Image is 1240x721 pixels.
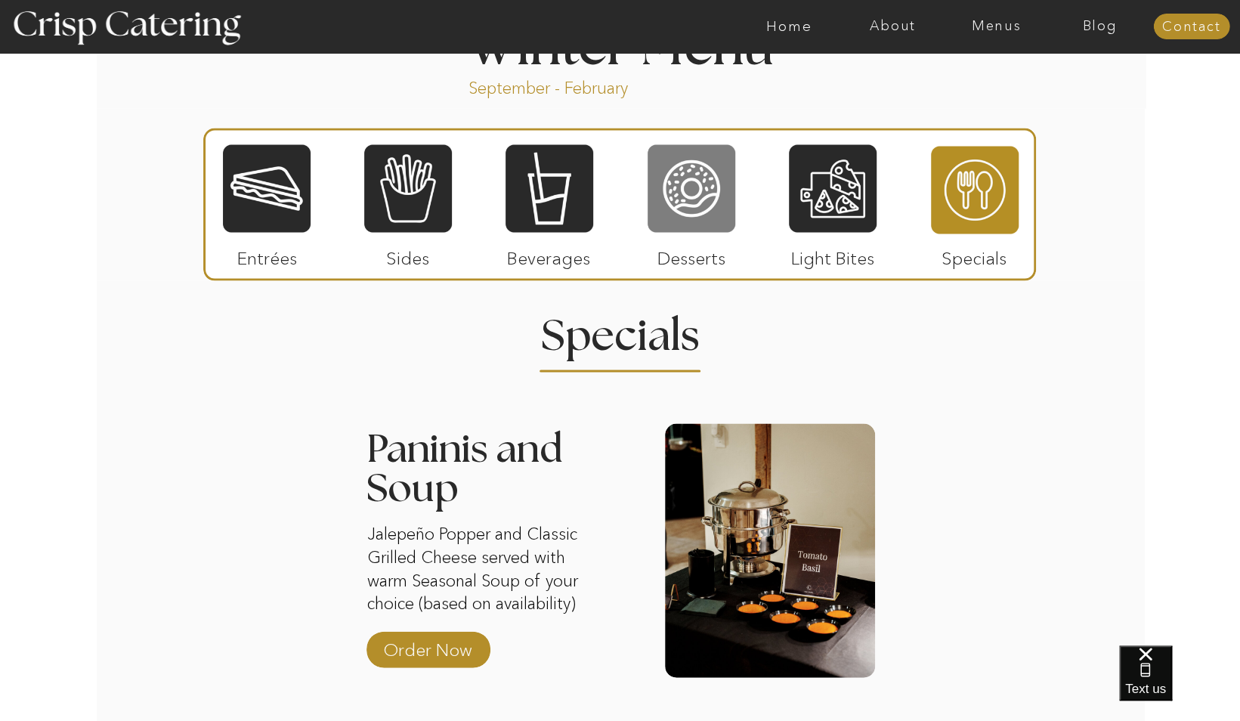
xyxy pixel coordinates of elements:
p: September - February [468,77,676,94]
h1: Winter Menu [410,22,830,67]
a: Order Now [378,624,478,667]
p: Desserts [642,232,742,276]
p: Beverages [499,232,599,276]
p: Specials [924,232,1025,276]
h2: Specials [515,314,726,344]
iframe: podium webchat widget bubble [1119,645,1240,721]
a: About [841,19,945,34]
a: Menus [945,19,1048,34]
a: Blog [1048,19,1152,34]
a: Home [738,19,841,34]
p: Sides [357,232,458,276]
p: Light Bites [783,232,883,276]
h3: Paninis and Soup [366,429,605,549]
a: Contact [1153,20,1229,35]
p: Entrées [217,232,317,276]
p: Jalepeño Popper and Classic Grilled Cheese served with warm Seasonal Soup of your choice (based o... [367,522,594,624]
